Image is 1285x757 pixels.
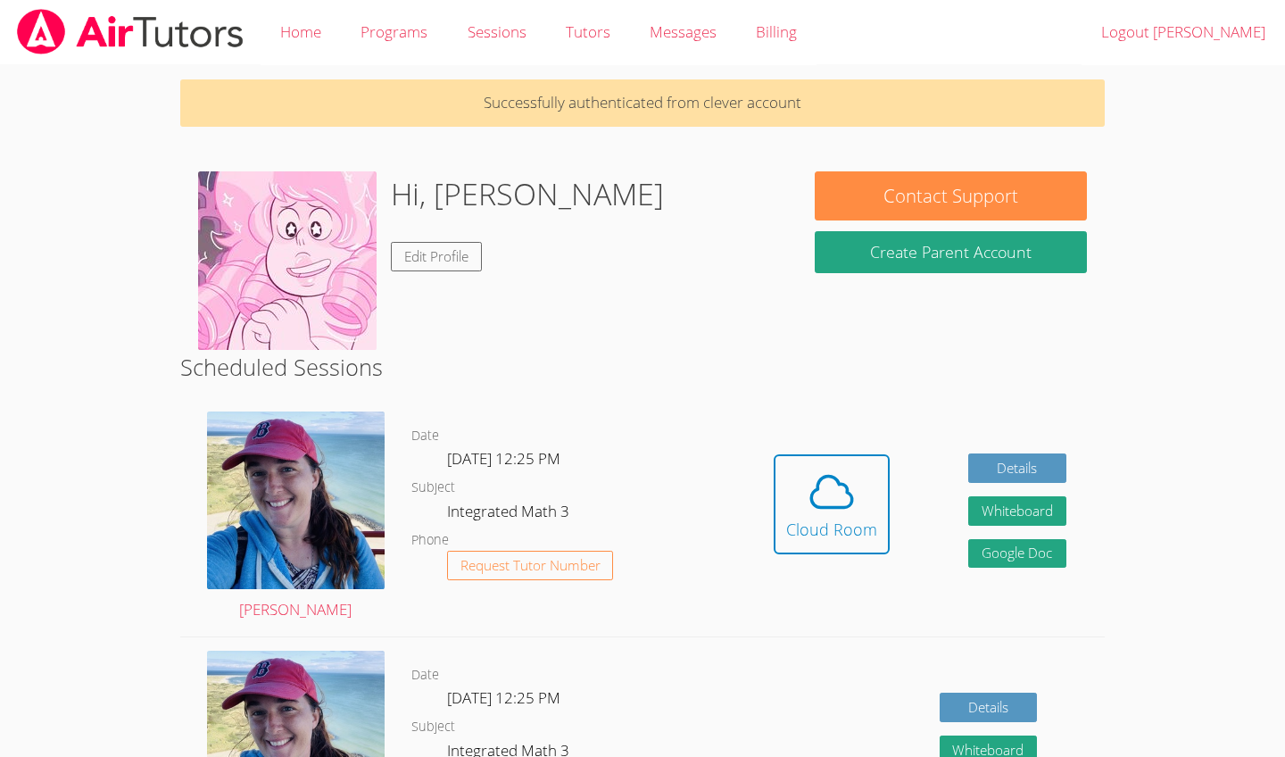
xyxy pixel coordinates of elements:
a: [PERSON_NAME] [207,412,385,623]
button: Request Tutor Number [447,551,614,580]
span: Messages [650,21,717,42]
dt: Date [411,425,439,447]
span: [DATE] 12:25 PM [447,687,560,708]
button: Contact Support [815,171,1086,220]
button: Cloud Room [774,454,890,554]
div: Cloud Room [786,517,877,542]
a: Details [968,453,1066,483]
a: Edit Profile [391,242,482,271]
dt: Phone [411,529,449,552]
dt: Subject [411,477,455,499]
span: [DATE] 12:25 PM [447,448,560,469]
dd: Integrated Math 3 [447,499,573,529]
dt: Subject [411,716,455,738]
h2: Scheduled Sessions [180,350,1106,384]
img: .jpg [198,171,377,350]
a: Details [940,693,1038,722]
span: Request Tutor Number [460,559,601,572]
p: Successfully authenticated from clever account [180,79,1106,127]
img: airtutors_banner-c4298cdbf04f3fff15de1276eac7730deb9818008684d7c2e4769d2f7ddbe033.png [15,9,245,54]
a: Google Doc [968,539,1066,569]
h1: Hi, [PERSON_NAME] [391,171,664,217]
button: Whiteboard [968,496,1066,526]
dt: Date [411,664,439,686]
img: avatar.png [207,412,385,589]
button: Create Parent Account [815,231,1086,273]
